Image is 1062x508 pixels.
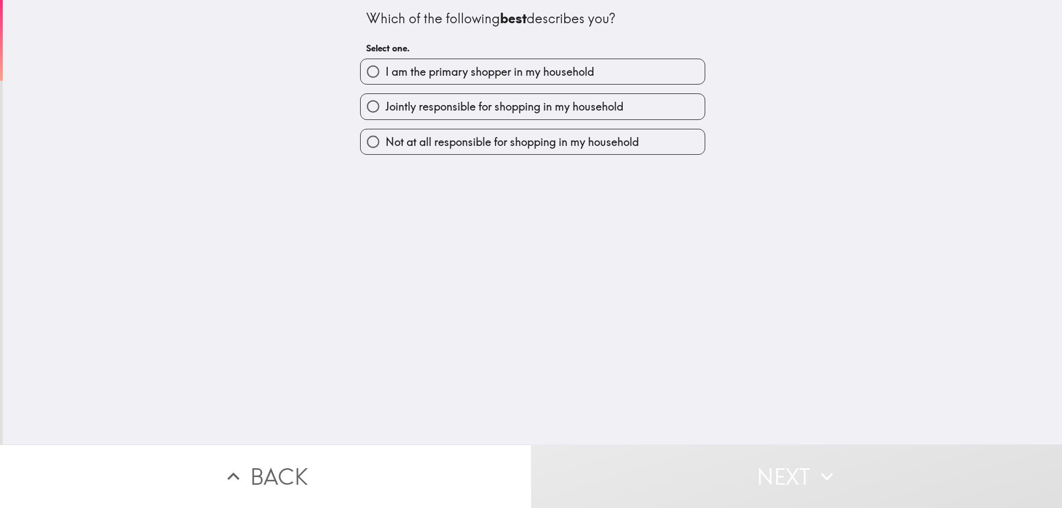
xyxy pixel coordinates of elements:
[500,10,527,27] b: best
[531,444,1062,508] button: Next
[366,9,699,28] div: Which of the following describes you?
[361,129,705,154] button: Not at all responsible for shopping in my household
[386,134,639,150] span: Not at all responsible for shopping in my household
[386,99,623,114] span: Jointly responsible for shopping in my household
[361,94,705,119] button: Jointly responsible for shopping in my household
[361,59,705,84] button: I am the primary shopper in my household
[386,64,594,80] span: I am the primary shopper in my household
[366,42,699,54] h6: Select one.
